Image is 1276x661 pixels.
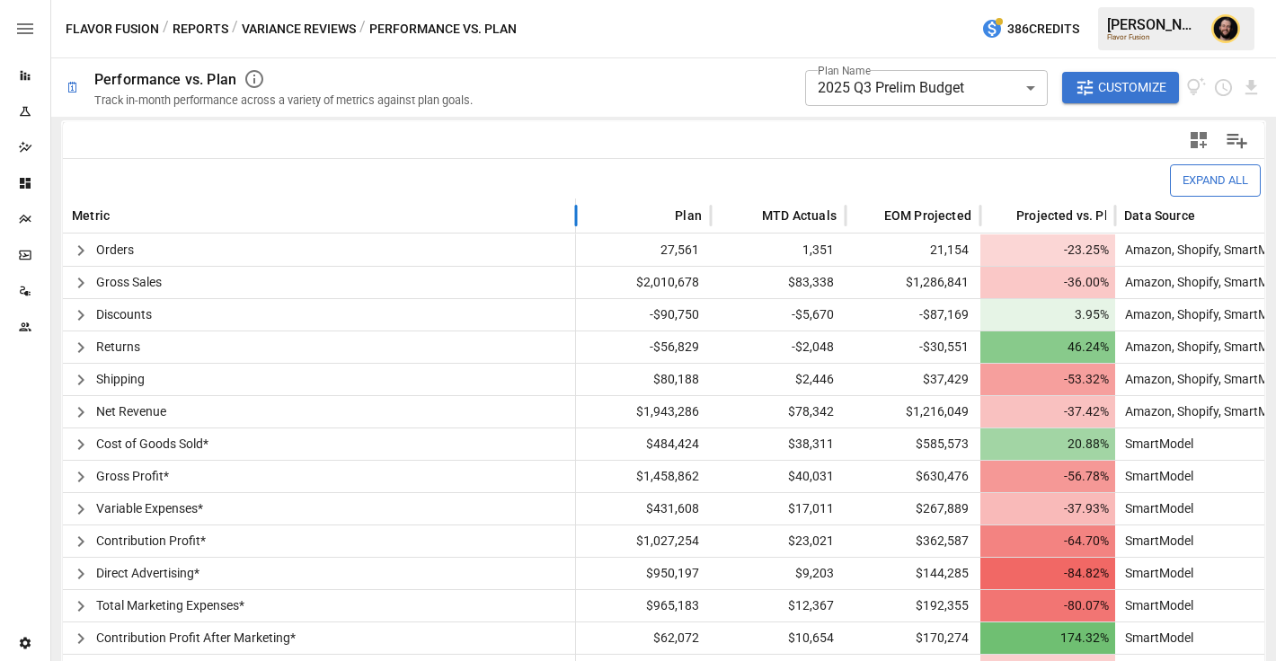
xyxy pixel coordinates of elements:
span: $12,367 [720,590,837,621]
span: -64.70% [989,525,1112,557]
span: Orders [96,234,134,266]
span: $630,476 [855,461,971,492]
span: -$30,551 [855,331,971,363]
button: Sort [111,203,137,228]
span: $267,889 [855,493,971,524]
span: Contribution Profit* [96,525,206,557]
span: -53.32% [989,364,1112,395]
span: 46.24% [989,331,1112,363]
span: Plan [675,207,702,225]
span: MTD Actuals [762,207,837,225]
button: Sort [989,203,1015,228]
span: $2,446 [720,364,837,395]
span: 1,351 [720,234,837,266]
label: Plan Name [818,63,871,78]
span: $9,203 [720,558,837,589]
span: $431,608 [585,493,702,524]
span: 27,561 [585,234,702,266]
span: -$5,670 [720,299,837,330]
span: Projected vs. Plan [1016,207,1122,225]
button: Download report [1241,77,1262,98]
button: Schedule report [1213,77,1234,98]
div: 2025 Q3 Prelim Budget [805,70,1048,106]
span: Data Source [1124,207,1195,225]
span: $1,216,049 [855,396,971,427]
span: $144,285 [855,558,971,589]
button: Expand All [1170,164,1261,196]
button: Sort [735,203,760,228]
span: 174.32% [989,622,1112,654]
button: Sort [857,203,882,228]
button: Sort [1197,203,1222,228]
span: Direct Advertising* [96,558,199,589]
span: $1,943,286 [585,396,702,427]
span: Gross Profit* [96,461,169,492]
span: $965,183 [585,590,702,621]
span: SmartModel [1118,590,1193,621]
span: $484,424 [585,428,702,460]
span: $83,338 [720,267,837,298]
span: $362,587 [855,525,971,557]
span: -$2,048 [720,331,837,363]
button: Manage Columns [1217,120,1257,161]
span: $37,429 [855,364,971,395]
div: / [359,18,366,40]
span: -$90,750 [585,299,702,330]
span: Shipping [96,364,145,395]
button: View documentation [1186,72,1207,104]
span: $17,011 [720,493,837,524]
span: $192,355 [855,590,971,621]
div: Flavor Fusion [1107,33,1201,41]
span: -84.82% [989,558,1112,589]
span: -56.78% [989,461,1112,492]
span: -37.93% [989,493,1112,524]
span: 386 Credits [1007,18,1079,40]
span: Discounts [96,299,152,330]
span: -36.00% [989,267,1112,298]
span: $80,188 [585,364,702,395]
button: Customize [1062,72,1179,104]
button: Reports [173,18,228,40]
span: EOM Projected [884,207,971,225]
span: $950,197 [585,558,702,589]
span: Contribution Profit After Marketing* [96,622,296,654]
span: $170,274 [855,622,971,654]
span: SmartModel [1118,525,1193,557]
span: 20.88% [989,428,1112,460]
button: Variance Reviews [242,18,356,40]
button: Flavor Fusion [66,18,159,40]
span: Metric [72,207,110,225]
img: Ciaran Nugent [1211,14,1240,43]
span: SmartModel [1118,493,1193,524]
span: -$56,829 [585,331,702,363]
span: $1,027,254 [585,525,702,557]
div: Performance vs. Plan [94,71,236,88]
span: SmartModel [1118,461,1193,492]
span: $10,654 [720,622,837,654]
span: Cost of Goods Sold* [96,428,208,460]
div: / [163,18,169,40]
span: $585,573 [855,428,971,460]
span: SmartModel [1118,428,1193,460]
div: / [232,18,238,40]
span: $23,021 [720,525,837,557]
span: 21,154 [855,234,971,266]
span: Variable Expenses* [96,493,203,524]
button: Ciaran Nugent [1201,4,1251,54]
div: Track in-month performance across a variety of metrics against plan goals. [94,93,473,107]
span: -80.07% [989,590,1112,621]
span: $2,010,678 [585,267,702,298]
span: Gross Sales [96,267,162,298]
span: $62,072 [585,622,702,654]
span: Customize [1098,76,1166,99]
span: Net Revenue [96,396,166,427]
span: $1,286,841 [855,267,971,298]
span: $1,458,862 [585,461,702,492]
span: Total Marketing Expenses* [96,590,244,621]
span: -23.25% [989,234,1112,266]
span: -37.42% [989,396,1112,427]
div: 🗓 [66,79,80,96]
button: Sort [648,203,673,228]
span: Returns [96,331,140,363]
